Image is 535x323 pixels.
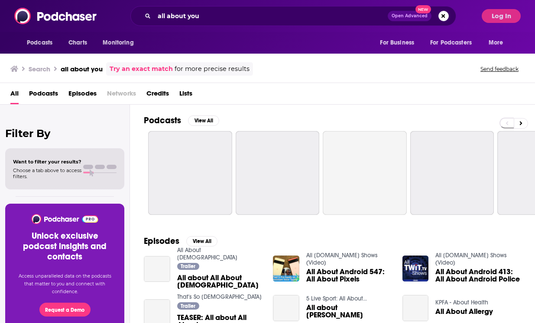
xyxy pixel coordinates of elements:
[380,37,414,49] span: For Business
[177,274,263,289] a: All about All About Hinduism
[435,299,488,306] a: KPFA - About Health
[489,37,503,49] span: More
[435,252,507,266] a: All TWiT.tv Shows (Video)
[415,5,431,13] span: New
[402,256,429,282] img: All About Android 413: All About Android Police
[175,64,250,74] span: for more precise results
[144,236,179,246] h2: Episodes
[181,264,195,269] span: Trailer
[13,159,81,165] span: Want to filter your results?
[306,304,392,319] span: All about [PERSON_NAME]
[188,115,219,126] button: View All
[273,295,299,321] a: All about Bryson DeChambeau
[29,65,50,73] h3: Search
[430,37,472,49] span: For Podcasters
[435,268,521,283] a: All About Android 413: All About Android Police
[110,64,173,74] a: Try an exact match
[130,6,456,26] div: Search podcasts, credits, & more...
[21,35,64,51] button: open menu
[29,86,58,104] a: Podcasts
[483,35,514,51] button: open menu
[388,11,431,21] button: Open AdvancedNew
[179,86,192,104] a: Lists
[306,252,378,266] a: All TWiT.tv Shows (Video)
[478,65,521,73] button: Send feedback
[144,115,219,126] a: PodcastsView All
[482,9,521,23] button: Log In
[144,115,181,126] h2: Podcasts
[13,167,81,179] span: Choose a tab above to access filters.
[27,37,52,49] span: Podcasts
[144,256,170,282] a: All about All About Hinduism
[402,295,429,321] a: All About Allergy
[14,8,97,24] img: Podchaser - Follow, Share and Rate Podcasts
[435,308,493,315] a: All About Allergy
[5,127,124,140] h2: Filter By
[392,14,428,18] span: Open Advanced
[10,86,19,104] a: All
[154,9,388,23] input: Search podcasts, credits, & more...
[177,274,263,289] span: All about All About [DEMOGRAPHIC_DATA]
[425,35,484,51] button: open menu
[306,304,392,319] a: All about Bryson DeChambeau
[177,293,262,301] a: That's So Hindu
[273,256,299,282] img: All About Android 547: All About Pixels
[16,272,114,296] p: Access unparalleled data on the podcasts that matter to you and connect with confidence.
[68,86,97,104] a: Episodes
[144,236,217,246] a: EpisodesView All
[146,86,169,104] a: Credits
[186,236,217,246] button: View All
[97,35,145,51] button: open menu
[31,214,99,224] img: Podchaser - Follow, Share and Rate Podcasts
[306,268,392,283] a: All About Android 547: All About Pixels
[103,37,133,49] span: Monitoring
[39,303,91,317] button: Request a Demo
[177,246,237,261] a: All About Hinduism
[16,231,114,262] h3: Unlock exclusive podcast insights and contacts
[107,86,136,104] span: Networks
[61,65,103,73] h3: all about you
[306,295,367,302] a: 5 Live Sport: All About...
[68,37,87,49] span: Charts
[181,304,195,309] span: Trailer
[63,35,92,51] a: Charts
[374,35,425,51] button: open menu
